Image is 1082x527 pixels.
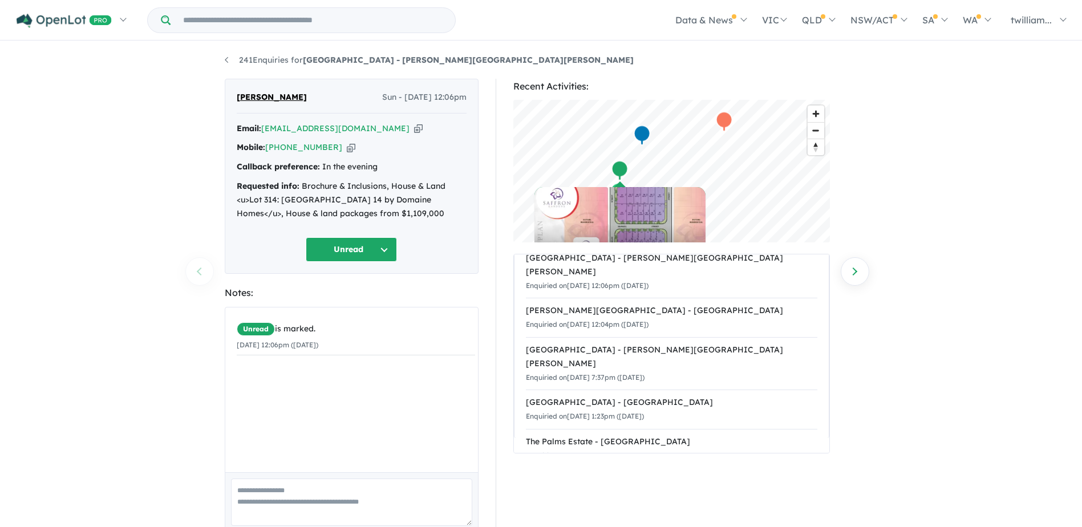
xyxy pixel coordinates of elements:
[303,55,634,65] strong: [GEOGRAPHIC_DATA] - [PERSON_NAME][GEOGRAPHIC_DATA][PERSON_NAME]
[265,142,342,152] a: [PHONE_NUMBER]
[526,451,644,460] small: Enquiried on [DATE] 1:23pm ([DATE])
[633,125,650,146] div: Map marker
[526,337,817,390] a: [GEOGRAPHIC_DATA] - [PERSON_NAME][GEOGRAPHIC_DATA][PERSON_NAME]Enquiried on[DATE] 7:37pm ([DATE])
[225,285,479,301] div: Notes:
[808,122,824,139] button: Zoom out
[225,54,858,67] nav: breadcrumb
[611,160,628,181] div: Map marker
[237,340,318,349] small: [DATE] 12:06pm ([DATE])
[526,390,817,429] a: [GEOGRAPHIC_DATA] - [GEOGRAPHIC_DATA]Enquiried on[DATE] 1:23pm ([DATE])
[237,181,299,191] strong: Requested info:
[808,139,824,155] button: Reset bearing to north
[382,91,467,104] span: Sun - [DATE] 12:06pm
[237,322,475,336] div: is marked.
[526,343,817,371] div: [GEOGRAPHIC_DATA] - [PERSON_NAME][GEOGRAPHIC_DATA][PERSON_NAME]
[610,183,627,204] div: Map marker
[173,8,453,33] input: Try estate name, suburb, builder or developer
[1011,14,1052,26] span: twilliam...
[237,161,320,172] strong: Callback preference:
[17,14,112,28] img: Openlot PRO Logo White
[526,429,817,469] a: The Palms Estate - [GEOGRAPHIC_DATA]Enquiried on[DATE] 1:23pm ([DATE])
[540,242,700,248] div: Land for Sale | House & Land
[237,322,275,336] span: Unread
[526,252,817,279] div: [GEOGRAPHIC_DATA] - [PERSON_NAME][GEOGRAPHIC_DATA][PERSON_NAME]
[513,79,830,94] div: Recent Activities:
[715,111,732,132] div: Map marker
[526,304,817,318] div: [PERSON_NAME][GEOGRAPHIC_DATA] - [GEOGRAPHIC_DATA]
[526,435,817,449] div: The Palms Estate - [GEOGRAPHIC_DATA]
[237,123,261,133] strong: Email:
[808,123,824,139] span: Zoom out
[526,373,645,382] small: Enquiried on [DATE] 7:37pm ([DATE])
[526,320,649,329] small: Enquiried on [DATE] 12:04pm ([DATE])
[534,187,706,273] a: Land for Sale | House & Land
[237,142,265,152] strong: Mobile:
[526,281,649,290] small: Enquiried on [DATE] 12:06pm ([DATE])
[414,123,423,135] button: Copy
[306,237,397,262] button: Unread
[513,100,830,242] canvas: Map
[808,106,824,122] button: Zoom in
[526,412,644,420] small: Enquiried on [DATE] 1:23pm ([DATE])
[237,91,307,104] span: [PERSON_NAME]
[526,246,817,298] a: [GEOGRAPHIC_DATA] - [PERSON_NAME][GEOGRAPHIC_DATA][PERSON_NAME]Enquiried on[DATE] 12:06pm ([DATE])
[225,55,634,65] a: 241Enquiries for[GEOGRAPHIC_DATA] - [PERSON_NAME][GEOGRAPHIC_DATA][PERSON_NAME]
[261,123,410,133] a: [EMAIL_ADDRESS][DOMAIN_NAME]
[526,396,817,410] div: [GEOGRAPHIC_DATA] - [GEOGRAPHIC_DATA]
[347,141,355,153] button: Copy
[526,298,817,338] a: [PERSON_NAME][GEOGRAPHIC_DATA] - [GEOGRAPHIC_DATA]Enquiried on[DATE] 12:04pm ([DATE])
[237,160,467,174] div: In the evening
[237,180,467,220] div: Brochure & Inclusions, House & Land <u>Lot 314: [GEOGRAPHIC_DATA] 14 by Domaine Homes</u>, House ...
